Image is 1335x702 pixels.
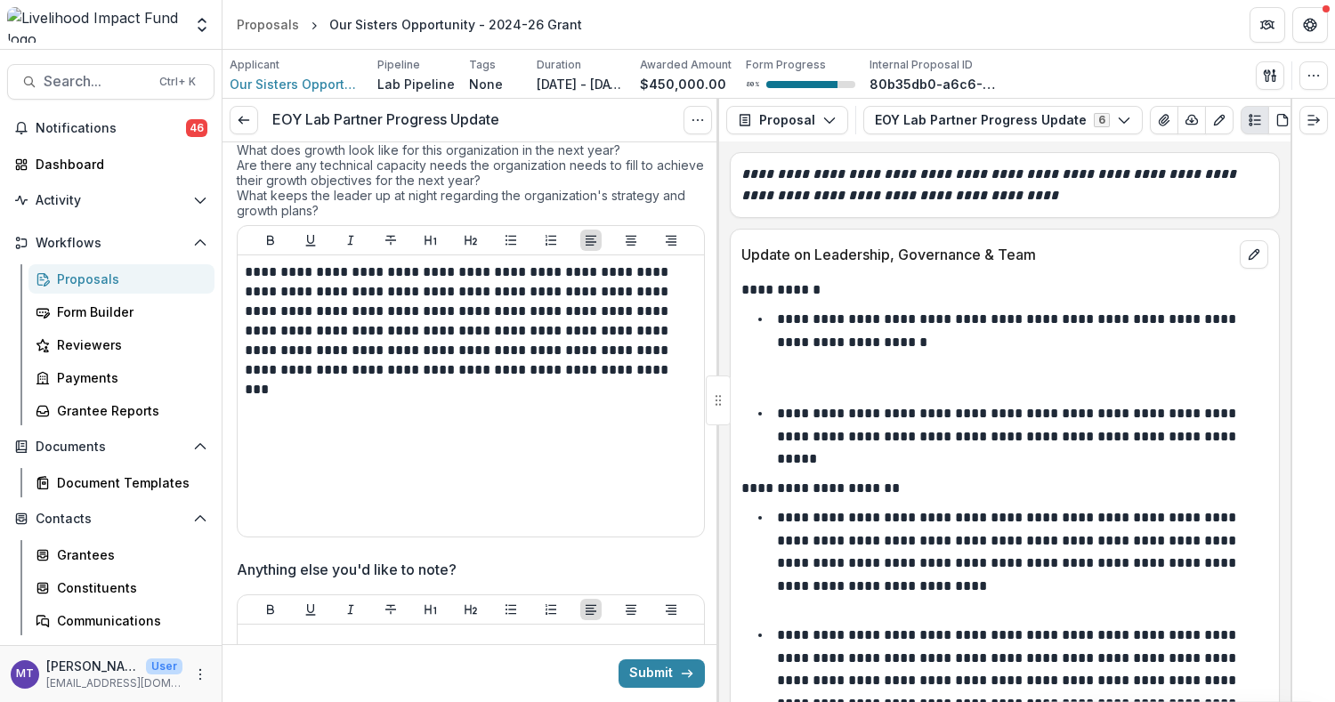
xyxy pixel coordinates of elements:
[36,512,186,527] span: Contacts
[7,7,182,43] img: Livelihood Impact Fund logo
[420,599,441,620] button: Heading 1
[28,468,214,497] a: Document Templates
[863,106,1143,134] button: EOY Lab Partner Progress Update6
[28,264,214,294] a: Proposals
[460,599,481,620] button: Heading 2
[7,186,214,214] button: Open Activity
[260,230,281,251] button: Bold
[44,73,149,90] span: Search...
[1240,240,1268,269] button: edit
[340,599,361,620] button: Italicize
[28,540,214,569] a: Grantees
[46,675,182,691] p: [EMAIL_ADDRESS][DOMAIN_NAME]
[660,599,682,620] button: Align Right
[156,72,199,92] div: Ctrl + K
[36,236,186,251] span: Workflows
[300,230,321,251] button: Underline
[46,657,139,675] p: [PERSON_NAME]
[237,559,457,580] p: Anything else you'd like to note?
[7,64,214,100] button: Search...
[1150,106,1178,134] button: View Attached Files
[1205,106,1234,134] button: Edit as form
[620,230,642,251] button: Align Center
[190,7,214,43] button: Open entity switcher
[7,149,214,179] a: Dashboard
[57,401,200,420] div: Grantee Reports
[57,368,200,387] div: Payments
[684,106,712,134] button: Options
[57,578,200,597] div: Constituents
[28,363,214,392] a: Payments
[260,599,281,620] button: Bold
[1250,7,1285,43] button: Partners
[619,659,705,688] button: Submit
[620,599,642,620] button: Align Center
[7,432,214,461] button: Open Documents
[580,599,602,620] button: Align Left
[16,668,34,680] div: Muthoni Thuo
[146,658,182,674] p: User
[469,57,496,73] p: Tags
[540,599,562,620] button: Ordered List
[537,57,581,73] p: Duration
[420,230,441,251] button: Heading 1
[28,396,214,425] a: Grantee Reports
[537,75,626,93] p: [DATE] - [DATE]
[660,230,682,251] button: Align Right
[230,12,306,37] a: Proposals
[230,75,363,93] a: Our Sisters Opportunity - OSO
[230,12,589,37] nav: breadcrumb
[300,599,321,620] button: Underline
[28,297,214,327] a: Form Builder
[1268,106,1297,134] button: PDF view
[36,440,186,455] span: Documents
[7,114,214,142] button: Notifications46
[870,57,973,73] p: Internal Proposal ID
[726,106,848,134] button: Proposal
[57,335,200,354] div: Reviewers
[186,119,207,137] span: 46
[640,57,732,73] p: Awarded Amount
[36,121,186,136] span: Notifications
[28,573,214,602] a: Constituents
[460,230,481,251] button: Heading 2
[7,504,214,533] button: Open Contacts
[340,230,361,251] button: Italicize
[7,642,214,671] button: Open Data & Reporting
[500,230,522,251] button: Bullet List
[500,599,522,620] button: Bullet List
[469,75,503,93] p: None
[1241,106,1269,134] button: Plaintext view
[377,75,455,93] p: Lab Pipeline
[329,15,582,34] div: Our Sisters Opportunity - 2024-26 Grant
[272,111,499,128] h3: EOY Lab Partner Progress Update
[28,606,214,635] a: Communications
[237,15,299,34] div: Proposals
[237,82,705,225] div: Examples of content to cover here: Have there been any changes in the organization’s strategy fro...
[540,230,562,251] button: Ordered List
[57,303,200,321] div: Form Builder
[746,78,759,91] p: 80 %
[580,230,602,251] button: Align Left
[36,193,186,208] span: Activity
[741,244,1233,265] p: Update on Leadership, Governance & Team
[640,75,726,93] p: $450,000.00
[377,57,420,73] p: Pipeline
[57,611,200,630] div: Communications
[36,155,200,173] div: Dashboard
[380,599,401,620] button: Strike
[1299,106,1328,134] button: Expand right
[380,230,401,251] button: Strike
[7,229,214,257] button: Open Workflows
[1292,7,1328,43] button: Get Help
[870,75,1003,93] p: 80b35db0-a6c6-4dd5-a973-cc2c5a3e95f9
[746,57,826,73] p: Form Progress
[57,545,200,564] div: Grantees
[230,57,279,73] p: Applicant
[57,473,200,492] div: Document Templates
[28,330,214,359] a: Reviewers
[57,270,200,288] div: Proposals
[190,664,211,685] button: More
